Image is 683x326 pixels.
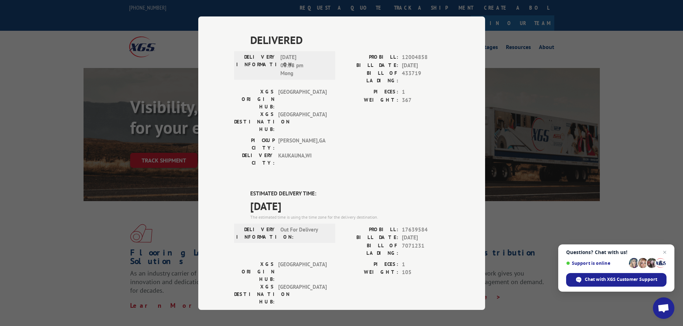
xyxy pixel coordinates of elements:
span: DELIVERED [250,32,449,48]
label: XGS ORIGIN HUB: [234,88,275,111]
label: DELIVERY INFORMATION: [236,53,277,78]
span: Support is online [566,261,626,266]
span: Chat with XGS Customer Support [585,276,657,283]
span: 1 [402,88,449,96]
span: [GEOGRAPHIC_DATA] [278,111,327,133]
span: [GEOGRAPHIC_DATA] [278,283,327,305]
label: PIECES: [342,260,398,268]
label: DELIVERY CITY: [234,152,275,167]
label: PIECES: [342,88,398,96]
span: [GEOGRAPHIC_DATA] [278,260,327,283]
div: The estimated time is using the time zone for the delivery destination. [250,214,449,220]
div: Open chat [653,297,674,319]
label: BILL OF LADING: [342,242,398,257]
span: [GEOGRAPHIC_DATA] [278,88,327,111]
label: WEIGHT: [342,268,398,277]
span: Close chat [660,248,669,257]
span: 105 [402,268,449,277]
span: 367 [402,96,449,104]
span: [DATE] [402,234,449,242]
span: [DATE] [250,198,449,214]
label: PROBILL: [342,53,398,62]
span: [DATE] 06:38 pm Mong [280,53,329,78]
span: 12004858 [402,53,449,62]
label: DELIVERY INFORMATION: [236,225,277,240]
label: BILL OF LADING: [342,69,398,84]
span: [PERSON_NAME] , GA [278,137,327,152]
label: PROBILL: [342,225,398,234]
span: [PERSON_NAME] , GA [278,309,327,324]
span: Questions? Chat with us! [566,249,667,255]
div: Chat with XGS Customer Support [566,273,667,287]
span: 17639584 [402,225,449,234]
label: ESTIMATED DELIVERY TIME: [250,190,449,198]
span: 7071231 [402,242,449,257]
label: XGS ORIGIN HUB: [234,260,275,283]
label: BILL DATE: [342,61,398,69]
span: 1 [402,260,449,268]
span: 433719 [402,69,449,84]
span: KAUKAUNA , WI [278,152,327,167]
label: PICKUP CITY: [234,309,275,324]
label: BILL DATE: [342,234,398,242]
label: XGS DESTINATION HUB: [234,111,275,133]
label: XGS DESTINATION HUB: [234,283,275,305]
label: WEIGHT: [342,96,398,104]
span: Out For Delivery [280,225,329,240]
span: [DATE] [402,61,449,69]
label: PICKUP CITY: [234,137,275,152]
